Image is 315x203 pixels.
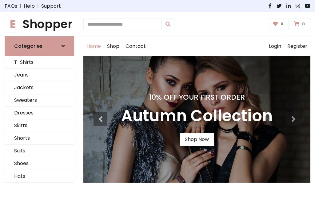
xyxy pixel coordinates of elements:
span: 0 [301,21,306,27]
a: Contact [122,36,149,56]
a: 0 [290,18,310,30]
a: Login [266,36,284,56]
a: Shop [104,36,122,56]
a: Support [41,2,61,10]
a: Help [24,2,35,10]
a: Dresses [5,107,74,119]
a: FAQs [5,2,17,10]
h4: 10% Off Your First Order [121,93,273,101]
a: Sweaters [5,94,74,107]
a: Jeans [5,69,74,81]
span: 0 [279,21,285,27]
h3: Autumn Collection [121,106,273,126]
a: Skirts [5,119,74,132]
span: | [17,2,24,10]
span: E [5,16,21,32]
a: Jackets [5,81,74,94]
a: Categories [5,36,74,56]
a: Shop Now [180,133,214,146]
a: Shoes [5,157,74,170]
h6: Categories [14,43,42,49]
h1: Shopper [5,17,74,31]
a: T-Shirts [5,56,74,69]
a: 0 [269,18,289,30]
a: Home [83,36,104,56]
a: EShopper [5,17,74,31]
span: | [35,2,41,10]
a: Hats [5,170,74,183]
a: Register [284,36,310,56]
a: Shorts [5,132,74,145]
a: Suits [5,145,74,157]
